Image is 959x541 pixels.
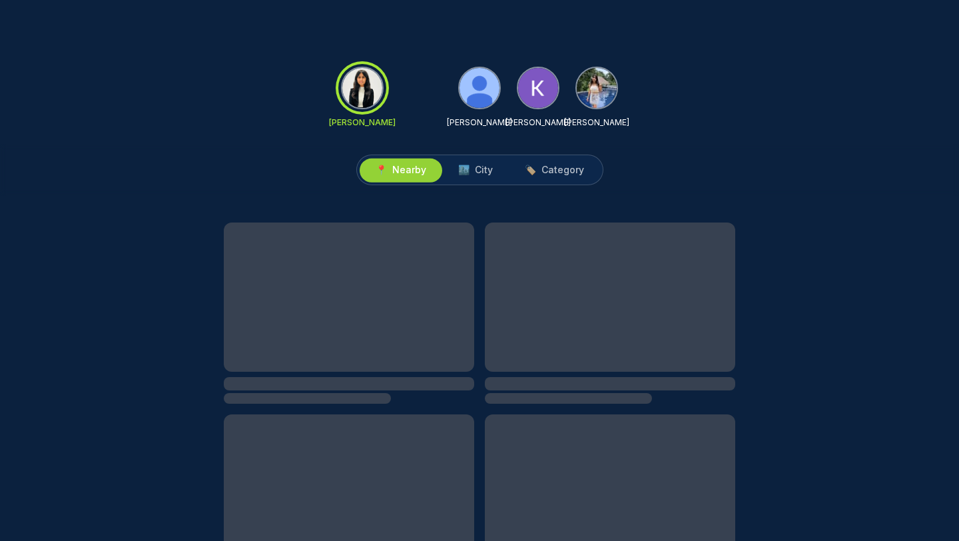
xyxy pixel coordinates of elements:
span: 🏙️ [458,163,470,177]
img: Khushi Kasturiya [577,68,617,108]
span: City [475,163,493,177]
span: 🏷️ [525,163,536,177]
img: Matthew Miller [460,68,499,108]
p: [PERSON_NAME] [447,117,512,128]
img: Khushi Kasturiya [518,68,558,108]
span: 📍 [376,163,387,177]
p: [PERSON_NAME] [564,117,629,128]
span: Nearby [392,163,426,177]
p: [PERSON_NAME] [505,117,571,128]
span: Category [541,163,584,177]
button: 📍Nearby [360,158,442,182]
button: 🏷️Category [509,158,600,182]
button: 🏙️City [442,158,509,182]
p: [PERSON_NAME] [329,117,396,128]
